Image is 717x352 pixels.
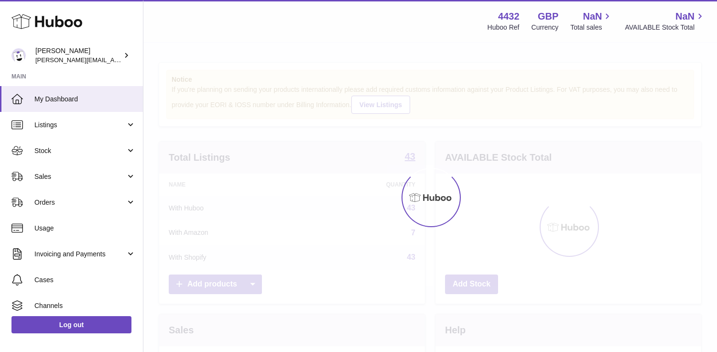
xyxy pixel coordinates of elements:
[625,23,706,32] span: AVAILABLE Stock Total
[34,224,136,233] span: Usage
[35,46,121,65] div: [PERSON_NAME]
[34,95,136,104] span: My Dashboard
[34,275,136,285] span: Cases
[11,316,131,333] a: Log out
[488,23,520,32] div: Huboo Ref
[11,48,26,63] img: akhil@amalachai.com
[498,10,520,23] strong: 4432
[538,10,558,23] strong: GBP
[570,10,613,32] a: NaN Total sales
[35,56,192,64] span: [PERSON_NAME][EMAIL_ADDRESS][DOMAIN_NAME]
[532,23,559,32] div: Currency
[675,10,695,23] span: NaN
[34,301,136,310] span: Channels
[34,121,126,130] span: Listings
[583,10,602,23] span: NaN
[625,10,706,32] a: NaN AVAILABLE Stock Total
[34,146,126,155] span: Stock
[34,250,126,259] span: Invoicing and Payments
[34,172,126,181] span: Sales
[570,23,613,32] span: Total sales
[34,198,126,207] span: Orders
